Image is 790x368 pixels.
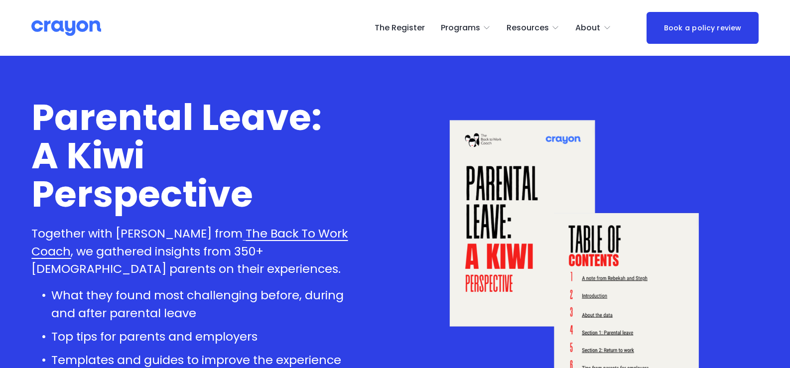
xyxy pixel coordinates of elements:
[441,20,491,36] a: folder dropdown
[575,20,611,36] a: folder dropdown
[647,12,758,44] a: Book a policy review
[31,98,362,214] h1: Parental Leave: A Kiwi Perspective
[507,21,549,35] span: Resources
[575,21,600,35] span: About
[31,225,362,277] p: Together with [PERSON_NAME] from , we gathered insights from 350+ [DEMOGRAPHIC_DATA] parents on t...
[441,21,480,35] span: Programs
[31,19,101,37] img: Crayon
[375,20,425,36] a: The Register
[31,225,348,259] a: The Back To Work Coach
[51,328,362,345] p: Top tips for parents and employers
[507,20,560,36] a: folder dropdown
[51,286,362,322] p: What they found most challenging before, during and after parental leave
